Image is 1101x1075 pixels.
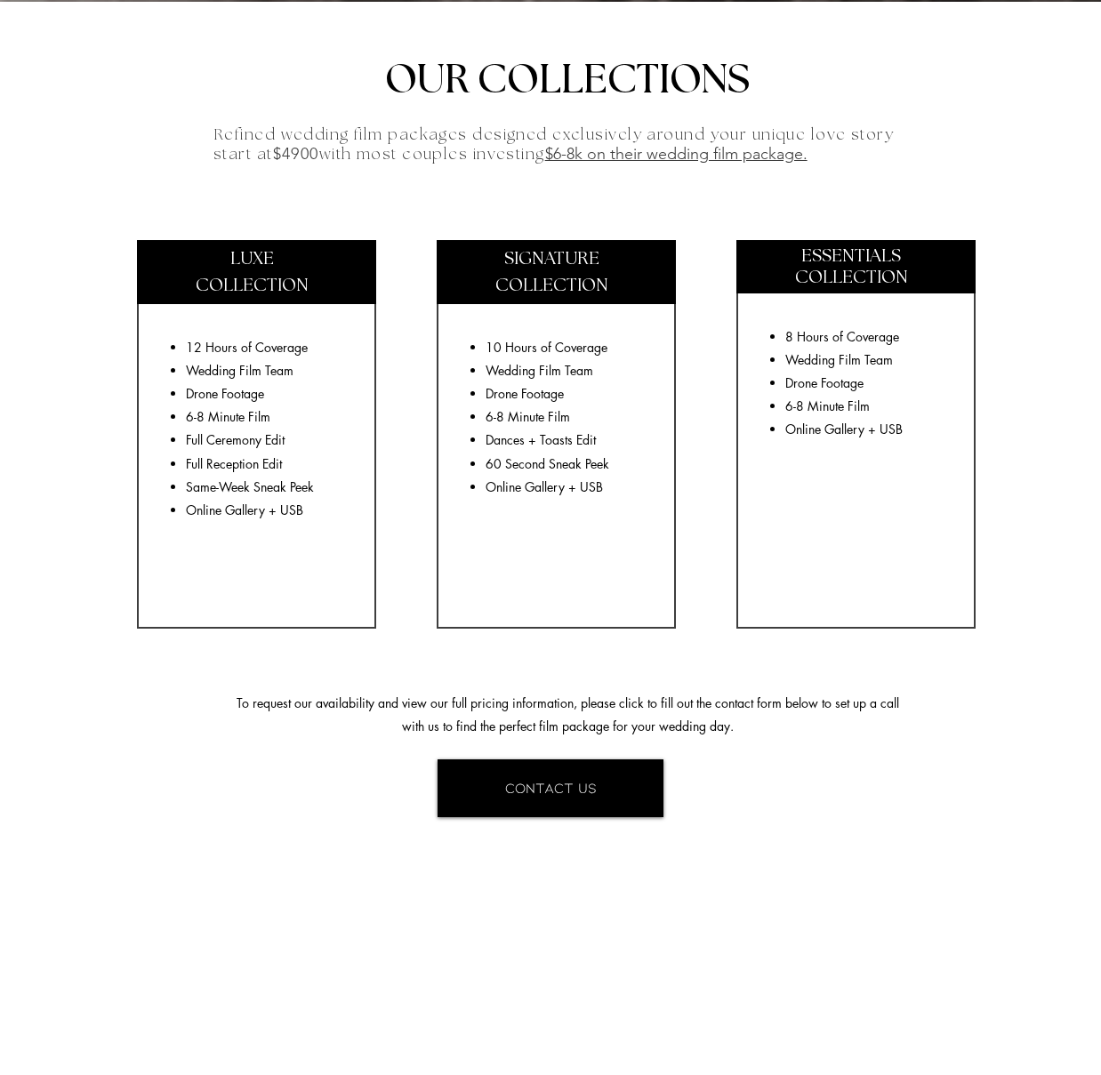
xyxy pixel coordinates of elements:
span: 60 Second Sneak Peek [486,455,609,472]
span: COLLECTION [795,269,908,287]
span: To request our availability and view our full pricing information, please click to fill out the c... [237,694,899,734]
span: Wedding Film Team [486,362,593,379]
span: Online Gallery + USB [785,421,903,437]
span: 10 Hours of Coverage [486,339,607,356]
span: Online Gallery + USB [486,478,603,495]
span: Dances + Toasts Edit [486,431,596,448]
span: COLLECTION [495,277,608,295]
span: 6-8 Minute Film [486,408,570,425]
span: 12 Hours of Coverage [186,339,308,356]
span: CONTACT US [505,778,597,798]
span: ESSENTIALS [801,247,901,266]
span: Drone Footage [186,385,264,402]
span: 6-8 Minute Film [785,397,870,414]
span: Drone Footage [785,374,864,391]
span: OUR COLLECTIONS [385,60,750,100]
span: 8 Hours of Coverage [785,328,899,345]
span: Same-Week Sneak Peek [186,478,314,495]
span: with most couples investing [319,147,545,164]
span: Wedding Film Team [785,351,893,368]
span: $6-8k on their wedding film package. [545,144,808,164]
span: Drone Footage [486,385,564,402]
span: Online Gallery + USB [186,501,303,518]
a: CONTACT US [438,759,663,817]
span: COLLECTION [196,277,309,295]
span: Wedding Film Team [186,362,293,379]
span: Full Ceremony Edit [186,431,285,448]
span: 6-8 Minute Film [186,408,270,425]
span: LUXE [230,250,274,269]
span: Refined wedding film packages designed exclusively around your unique love story start at [213,127,894,164]
span: $4900 [273,144,319,164]
span: SIGNATURE [504,250,599,269]
span: Full Reception Edit [186,455,282,472]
